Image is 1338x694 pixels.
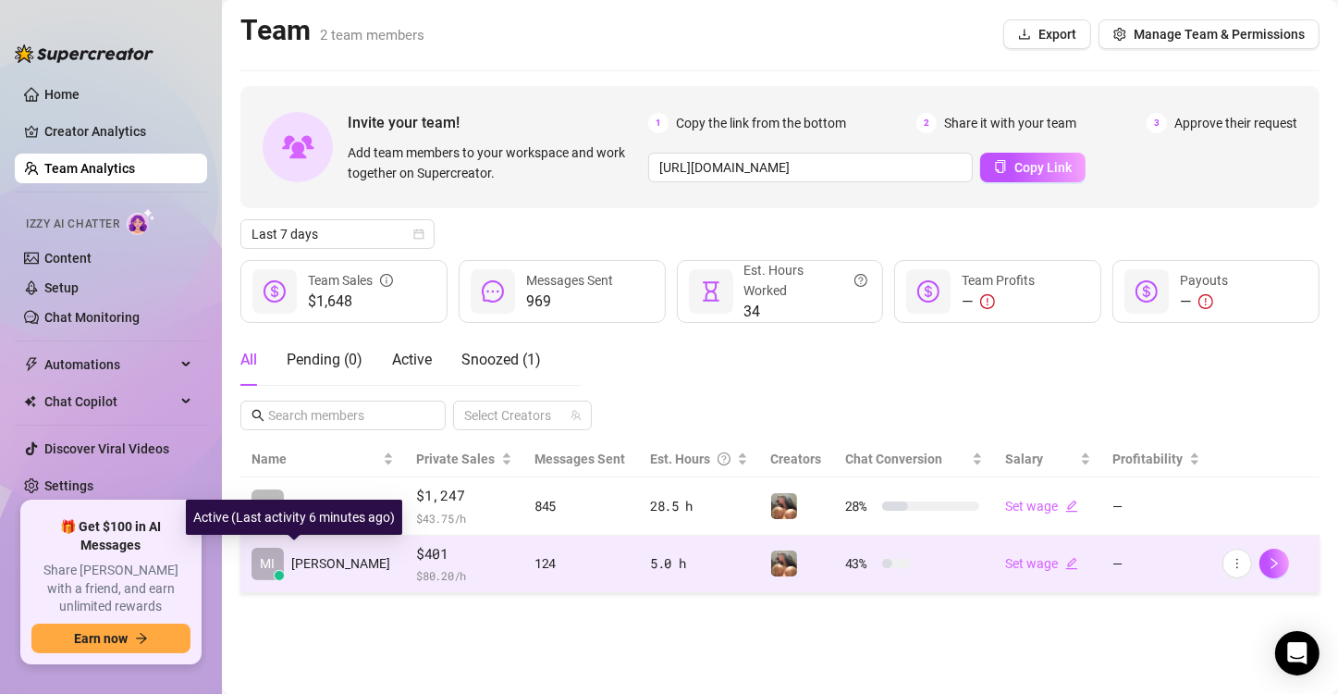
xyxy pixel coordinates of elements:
[31,518,190,554] span: 🎁 Get $100 in AI Messages
[845,496,875,516] span: 28 %
[1180,291,1228,313] div: —
[482,280,504,303] span: message
[44,441,169,456] a: Discover Viral Videos
[291,496,352,516] span: Jereminaa
[461,351,541,368] span: Snoozed ( 1 )
[994,160,1007,173] span: copy
[31,562,190,616] span: Share [PERSON_NAME] with a friend, and earn unlimited rewards
[1102,536,1212,594] td: —
[1135,280,1158,303] span: dollar-circle
[186,500,402,535] div: Active (Last activity 6 minutes ago)
[240,349,257,371] div: All
[252,220,423,248] span: Last 7 days
[44,310,140,325] a: Chat Monitoring
[571,410,582,421] span: team
[416,509,512,527] span: $ 43.75 /h
[771,551,797,576] img: Mina
[744,260,868,301] div: Est. Hours Worked
[268,405,420,426] input: Search members
[1113,28,1126,41] span: setting
[413,229,424,240] span: calendar
[1147,113,1167,133] span: 3
[1180,273,1228,288] span: Payouts
[962,273,1035,288] span: Team Profits
[348,111,648,134] span: Invite your team!
[416,543,512,565] span: $401
[1018,28,1031,41] span: download
[44,117,192,146] a: Creator Analytics
[127,208,155,235] img: AI Chatter
[1014,160,1072,175] span: Copy Link
[1113,452,1184,466] span: Profitability
[1275,631,1320,675] div: Open Intercom Messenger
[526,291,613,313] span: 969
[44,387,176,416] span: Chat Copilot
[380,270,393,291] span: info-circle
[1065,557,1078,570] span: edit
[1065,500,1078,513] span: edit
[24,395,36,408] img: Chat Copilot
[534,452,625,466] span: Messages Sent
[650,449,733,469] div: Est. Hours
[944,113,1076,133] span: Share it with your team
[1102,477,1212,536] td: —
[1231,557,1244,570] span: more
[700,280,722,303] span: hourglass
[348,143,641,183] span: Add team members to your workspace and work together on Supercreator.
[1268,557,1281,570] span: right
[240,13,424,48] h2: Team
[44,251,92,266] a: Content
[261,553,276,574] span: MI
[416,452,495,466] span: Private Sales
[744,301,868,323] span: 34
[74,631,128,646] span: Earn now
[44,161,135,176] a: Team Analytics
[648,113,669,133] span: 1
[1134,27,1305,42] span: Manage Team & Permissions
[26,216,119,233] span: Izzy AI Chatter
[526,273,613,288] span: Messages Sent
[650,496,748,516] div: 28.5 h
[252,449,379,469] span: Name
[24,357,39,372] span: thunderbolt
[534,553,628,574] div: 124
[392,351,432,368] span: Active
[287,349,362,371] div: Pending ( 0 )
[291,553,390,574] span: [PERSON_NAME]
[718,449,730,469] span: question-circle
[135,632,148,645] span: arrow-right
[44,87,80,102] a: Home
[308,291,393,313] span: $1,648
[650,553,748,574] div: 5.0 h
[980,153,1086,182] button: Copy Link
[44,350,176,379] span: Automations
[1005,452,1043,466] span: Salary
[44,478,93,493] a: Settings
[1198,294,1213,309] span: exclamation-circle
[759,441,834,477] th: Creators
[320,27,424,43] span: 2 team members
[252,409,264,422] span: search
[416,485,512,507] span: $1,247
[916,113,937,133] span: 2
[917,280,939,303] span: dollar-circle
[980,294,995,309] span: exclamation-circle
[264,280,286,303] span: dollar-circle
[1005,499,1078,514] a: Set wageedit
[31,624,190,653] button: Earn nowarrow-right
[962,291,1035,313] div: —
[854,260,867,301] span: question-circle
[1038,27,1076,42] span: Export
[44,280,79,295] a: Setup
[1099,19,1320,49] button: Manage Team & Permissions
[771,493,797,519] img: Mina
[416,566,512,585] span: $ 80.20 /h
[845,452,942,466] span: Chat Conversion
[15,44,153,63] img: logo-BBDzfeDw.svg
[240,441,405,477] th: Name
[534,496,628,516] div: 845
[261,496,276,516] span: JE
[1003,19,1091,49] button: Export
[308,270,393,291] div: Team Sales
[676,113,846,133] span: Copy the link from the bottom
